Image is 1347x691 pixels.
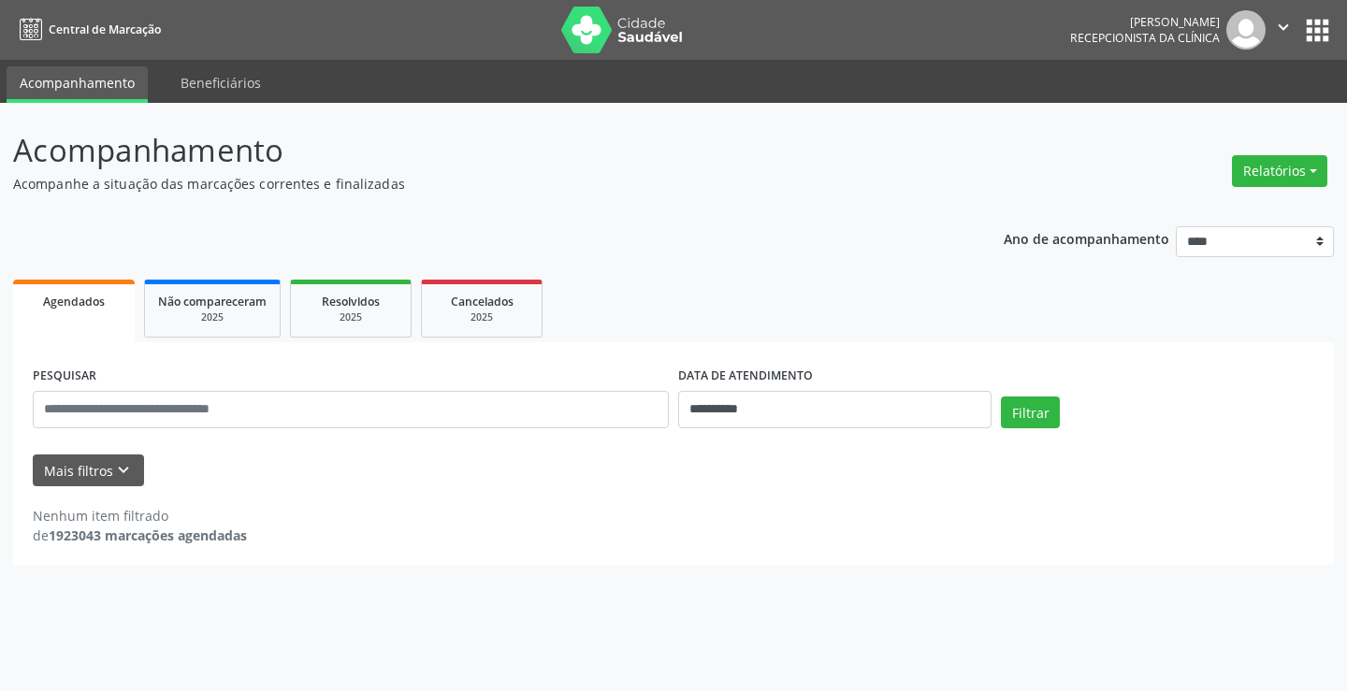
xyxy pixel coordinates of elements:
strong: 1923043 marcações agendadas [49,526,247,544]
div: 2025 [435,310,529,324]
div: Nenhum item filtrado [33,506,247,525]
span: Resolvidos [322,294,380,310]
label: DATA DE ATENDIMENTO [678,362,813,391]
button:  [1266,10,1301,50]
button: Filtrar [1001,396,1060,428]
label: PESQUISAR [33,362,96,391]
a: Central de Marcação [13,14,161,45]
span: Não compareceram [158,294,267,310]
span: Central de Marcação [49,22,161,37]
button: Relatórios [1232,155,1327,187]
button: apps [1301,14,1334,47]
p: Ano de acompanhamento [1004,226,1169,250]
div: de [33,525,247,545]
p: Acompanhe a situação das marcações correntes e finalizadas [13,174,937,194]
img: img [1226,10,1266,50]
span: Cancelados [451,294,514,310]
div: 2025 [158,310,267,324]
span: Recepcionista da clínica [1070,30,1220,46]
button: Mais filtroskeyboard_arrow_down [33,454,144,487]
div: 2025 [304,310,398,324]
i:  [1273,17,1294,37]
a: Acompanhamento [7,66,148,103]
a: Beneficiários [167,66,274,99]
i: keyboard_arrow_down [113,460,134,481]
span: Agendados [43,294,105,310]
div: [PERSON_NAME] [1070,14,1220,30]
p: Acompanhamento [13,127,937,174]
